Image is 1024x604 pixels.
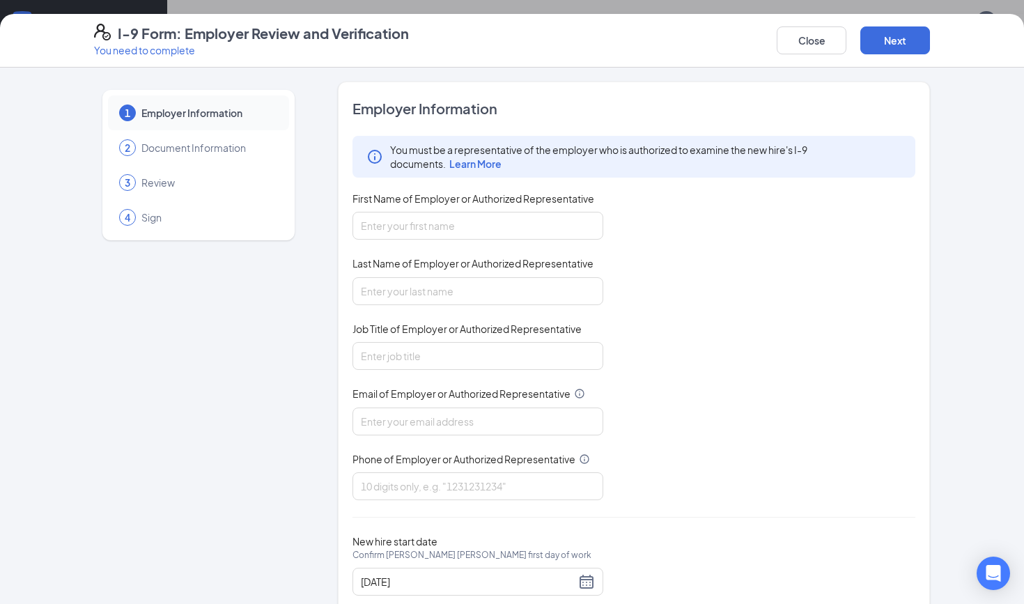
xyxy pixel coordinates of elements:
button: Next [860,26,930,54]
span: Confirm [PERSON_NAME] [PERSON_NAME] first day of work [352,548,591,562]
span: Email of Employer or Authorized Representative [352,387,571,401]
svg: Info [574,388,585,399]
span: First Name of Employer or Authorized Representative [352,192,594,206]
input: Enter job title [352,342,603,370]
input: Enter your email address [352,408,603,435]
input: Enter your last name [352,277,603,305]
span: Employer Information [141,106,275,120]
span: Phone of Employer or Authorized Representative [352,452,575,466]
svg: FormI9EVerifyIcon [94,24,111,40]
h4: I-9 Form: Employer Review and Verification [118,24,409,43]
button: Close [777,26,846,54]
span: 2 [125,141,130,155]
span: Job Title of Employer or Authorized Representative [352,322,582,336]
span: New hire start date [352,534,591,576]
span: 1 [125,106,130,120]
span: Sign [141,210,275,224]
svg: Info [366,148,383,165]
a: Learn More [446,157,502,170]
span: You must be a representative of the employer who is authorized to examine the new hire's I-9 docu... [390,143,901,171]
input: 08/25/2025 [361,574,575,589]
input: Enter your first name [352,212,603,240]
span: 3 [125,176,130,189]
div: Open Intercom Messenger [977,557,1010,590]
span: Employer Information [352,99,915,118]
p: You need to complete [94,43,409,57]
input: 10 digits only, e.g. "1231231234" [352,472,603,500]
span: Last Name of Employer or Authorized Representative [352,256,594,270]
svg: Info [579,454,590,465]
span: 4 [125,210,130,224]
span: Learn More [449,157,502,170]
span: Document Information [141,141,275,155]
span: Review [141,176,275,189]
